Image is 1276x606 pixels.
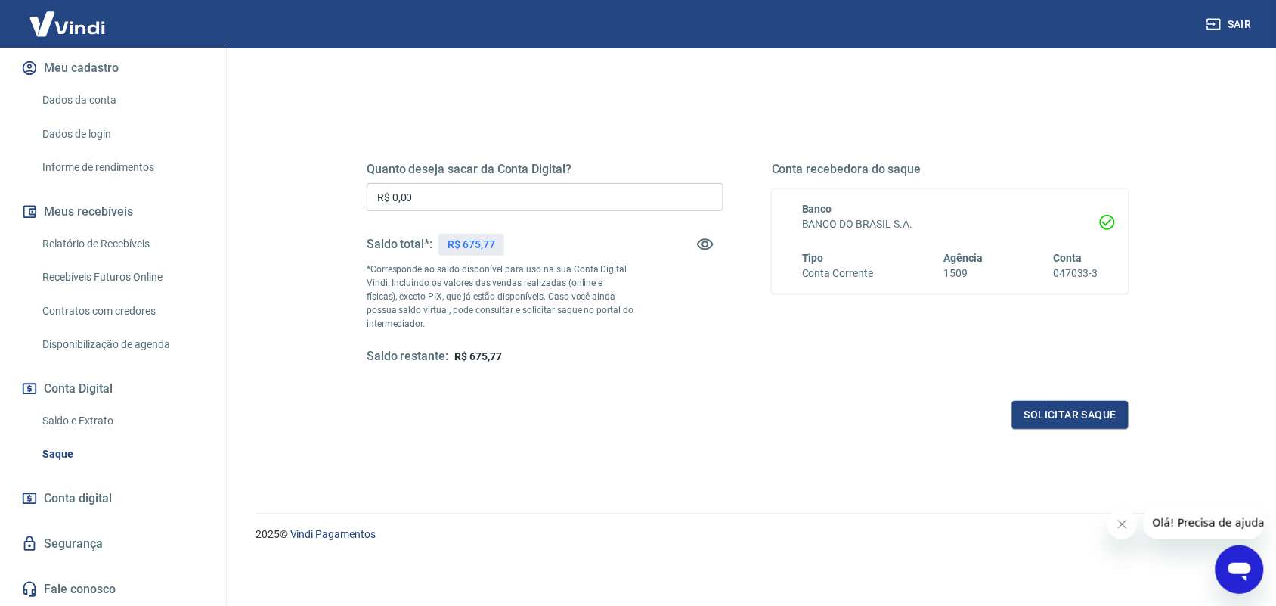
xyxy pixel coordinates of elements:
[36,439,208,470] a: Saque
[44,488,112,509] span: Conta digital
[18,51,208,85] button: Meu cadastro
[367,263,634,331] p: *Corresponde ao saldo disponível para uso na sua Conta Digital Vindi. Incluindo os valores das ve...
[944,266,983,281] h6: 1509
[1012,401,1129,429] button: Solicitar saque
[367,162,723,177] h5: Quanto deseja sacar da Conta Digital?
[18,573,208,606] a: Fale conosco
[1203,11,1258,39] button: Sair
[18,527,208,561] a: Segurança
[36,296,208,327] a: Contratos com credores
[36,329,208,360] a: Disponibilização de agenda
[36,262,208,293] a: Recebíveis Futuros Online
[448,237,495,253] p: R$ 675,77
[944,252,983,264] span: Agência
[802,266,873,281] h6: Conta Corrente
[367,349,448,365] h5: Saldo restante:
[1216,545,1264,594] iframe: Botão para abrir a janela de mensagens
[256,527,1240,542] p: 2025 ©
[36,119,208,150] a: Dados de login
[772,162,1129,177] h5: Conta recebedora do saque
[1053,266,1098,281] h6: 047033-3
[454,350,502,362] span: R$ 675,77
[802,216,1098,232] h6: BANCO DO BRASIL S.A.
[18,482,208,515] a: Conta digital
[367,237,432,252] h5: Saldo total*:
[36,228,208,259] a: Relatório de Recebíveis
[18,1,116,47] img: Vindi
[36,85,208,116] a: Dados da conta
[9,11,127,23] span: Olá! Precisa de ajuda?
[18,372,208,406] button: Conta Digital
[290,528,376,540] a: Vindi Pagamentos
[18,195,208,228] button: Meus recebíveis
[1107,509,1138,539] iframe: Fechar mensagem
[1144,506,1264,539] iframe: Mensagem da empresa
[802,252,824,264] span: Tipo
[36,406,208,437] a: Saldo e Extrato
[1053,252,1082,264] span: Conta
[36,152,208,183] a: Informe de rendimentos
[802,203,832,215] span: Banco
